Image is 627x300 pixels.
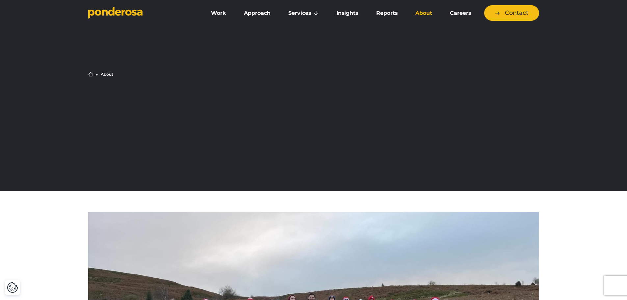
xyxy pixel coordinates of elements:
a: About [408,6,440,20]
a: Contact [484,5,539,21]
a: Careers [442,6,479,20]
a: Home [88,72,93,77]
img: Revisit consent button [7,282,18,293]
a: Approach [236,6,278,20]
button: Cookie Settings [7,282,18,293]
a: Go to homepage [88,7,194,20]
li: About [101,72,113,76]
a: Services [281,6,326,20]
a: Work [203,6,234,20]
li: ▶︎ [96,72,98,76]
a: Insights [329,6,366,20]
a: Reports [369,6,405,20]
